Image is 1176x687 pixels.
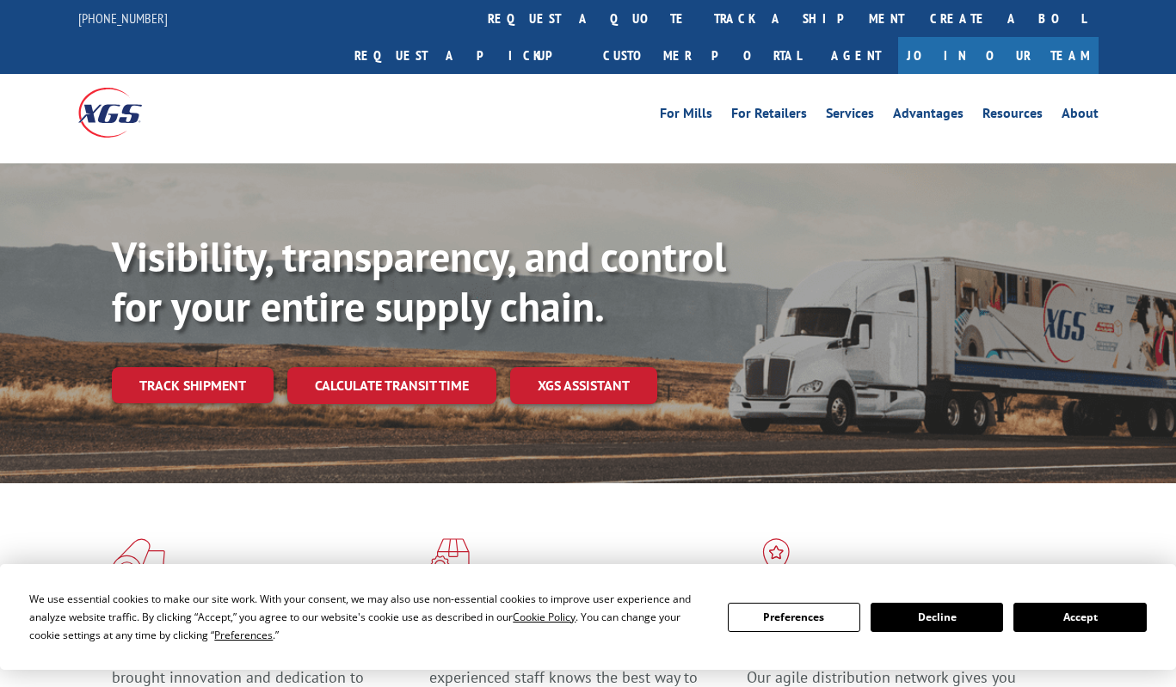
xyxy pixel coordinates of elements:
button: Preferences [728,603,860,632]
a: Services [826,107,874,126]
span: Cookie Policy [513,610,576,624]
a: Advantages [893,107,964,126]
a: XGS ASSISTANT [510,367,657,404]
button: Accept [1013,603,1146,632]
button: Decline [871,603,1003,632]
a: For Mills [660,107,712,126]
a: Resources [982,107,1043,126]
a: About [1062,107,1099,126]
a: Request a pickup [342,37,590,74]
span: Preferences [214,628,273,642]
a: Customer Portal [590,37,814,74]
div: We use essential cookies to make our site work. With your consent, we may also use non-essential ... [29,590,706,644]
b: Visibility, transparency, and control for your entire supply chain. [112,230,726,333]
a: Join Our Team [898,37,1099,74]
a: [PHONE_NUMBER] [78,9,168,27]
img: xgs-icon-total-supply-chain-intelligence-red [112,538,165,583]
a: Calculate transit time [287,367,496,404]
img: xgs-icon-focused-on-flooring-red [429,538,470,583]
img: xgs-icon-flagship-distribution-model-red [747,538,806,583]
a: For Retailers [731,107,807,126]
a: Track shipment [112,367,274,403]
a: Agent [814,37,898,74]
